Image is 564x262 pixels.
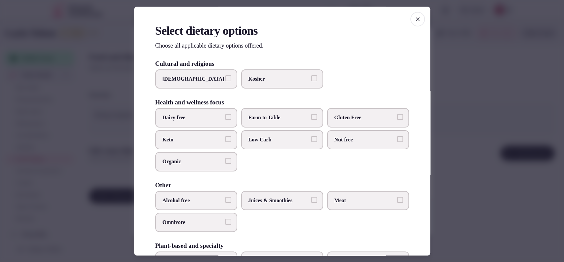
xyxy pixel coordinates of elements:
button: Juices & Smoothies [311,197,317,203]
button: Omnivore [225,219,231,225]
span: Nut free [334,136,395,143]
h3: Other [155,182,171,188]
button: Keto [225,136,231,142]
h3: Plant-based and specialty [155,243,224,249]
span: Meat [334,197,395,204]
button: [DEMOGRAPHIC_DATA] [225,75,231,81]
button: Dairy free [225,114,231,120]
span: Gluten Free [334,114,395,122]
h3: Cultural and religious [155,60,214,67]
p: Choose all applicable dietary options offered. [155,42,409,50]
span: [DEMOGRAPHIC_DATA] [163,75,223,83]
button: Farm to Table [311,114,317,120]
span: Low Carb [248,136,309,143]
button: Kosher [311,75,317,81]
button: Low Carb [311,136,317,142]
span: Keto [163,136,223,143]
span: Alcohol free [163,197,223,204]
button: Meat [397,197,403,203]
span: Organic [163,158,223,166]
span: Kosher [248,75,309,83]
button: Gluten Free [397,114,403,120]
span: Farm to Table [248,114,309,122]
span: Dairy free [163,114,223,122]
span: Omnivore [163,219,223,226]
button: Alcohol free [225,197,231,203]
button: Organic [225,158,231,164]
h2: Select dietary options [155,22,409,39]
h3: Health and wellness focus [155,99,224,106]
button: Nut free [397,136,403,142]
span: Juices & Smoothies [248,197,309,204]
